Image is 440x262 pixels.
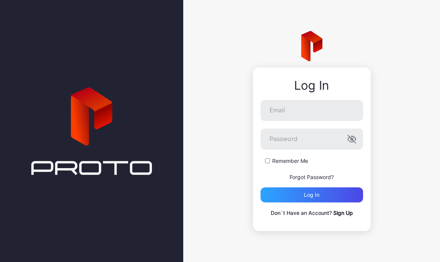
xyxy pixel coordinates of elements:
div: Log In [261,79,363,92]
input: Email [261,100,363,121]
input: Password [261,129,363,150]
a: Sign Up [333,210,353,216]
div: Log in [304,192,319,198]
button: Password [347,135,356,144]
p: Don`t Have an Account? [261,208,363,218]
a: Forgot Password? [290,174,334,180]
label: Remember Me [272,157,308,165]
button: Log in [261,187,363,202]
